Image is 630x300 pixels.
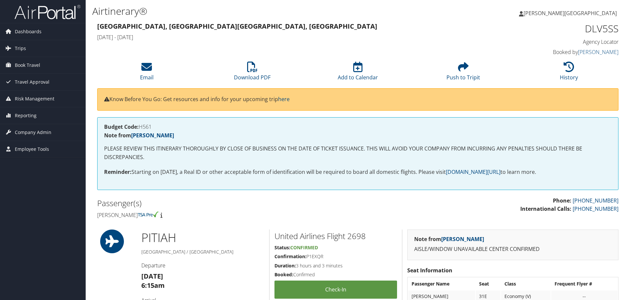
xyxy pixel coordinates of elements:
strong: Phone: [553,197,571,204]
p: Starting on [DATE], a Real ID or other acceptable form of identification will be required to boar... [104,168,612,177]
strong: Status: [274,244,290,251]
p: Know Before You Go: Get resources and info for your upcoming trip [104,95,612,104]
a: here [278,95,290,103]
strong: Reminder: [104,168,131,176]
th: Class [501,278,551,290]
span: Risk Management [15,91,54,107]
strong: Confirmation: [274,253,306,259]
span: Employee Tools [15,141,49,157]
a: [PHONE_NUMBER] [573,197,618,204]
h5: 3 hours and 3 minutes [274,262,397,269]
h1: DLV5SS [496,22,618,36]
h5: [GEOGRAPHIC_DATA] / [GEOGRAPHIC_DATA] [141,249,264,255]
p: PLEASE REVIEW THIS ITINERARY THOROUGHLY BY CLOSE OF BUSINESS ON THE DATE OF TICKET ISSUANCE. THIS... [104,145,612,161]
a: [PERSON_NAME][GEOGRAPHIC_DATA] [519,3,623,23]
h4: Agency Locator [496,38,618,45]
h4: H561 [104,124,612,129]
p: AISLE/WINDOW UNAVAILABLE CENTER CONFIRMED [414,245,612,254]
strong: International Calls: [520,205,571,212]
strong: Budget Code: [104,123,139,130]
span: [PERSON_NAME][GEOGRAPHIC_DATA] [524,10,617,17]
h2: United Airlines Flight 2698 [274,231,397,242]
a: Add to Calendar [338,65,378,81]
img: tsa-precheck.png [138,211,159,217]
a: [PERSON_NAME] [441,235,484,243]
h5: Confirmed [274,271,397,278]
span: Book Travel [15,57,40,73]
img: airportal-logo.png [14,4,80,20]
h1: PIT IAH [141,230,264,246]
h4: Departure [141,262,264,269]
strong: Note from [414,235,484,243]
a: History [560,65,578,81]
th: Seat [476,278,501,290]
a: [PERSON_NAME] [131,132,174,139]
h5: P1EXQR [274,253,397,260]
a: Check-in [274,281,397,299]
span: Trips [15,40,26,57]
a: [DOMAIN_NAME][URL] [446,168,501,176]
a: [PERSON_NAME] [578,48,618,56]
h4: Booked by [496,48,618,56]
strong: Seat Information [407,267,452,274]
strong: [GEOGRAPHIC_DATA], [GEOGRAPHIC_DATA] [GEOGRAPHIC_DATA], [GEOGRAPHIC_DATA] [97,22,377,31]
th: Frequent Flyer # [551,278,617,290]
strong: Duration: [274,262,296,269]
span: Company Admin [15,124,51,141]
h2: Passenger(s) [97,198,353,209]
h4: [PERSON_NAME] [97,211,353,219]
a: Push to Tripit [446,65,480,81]
strong: Booked: [274,271,293,278]
div: -- [555,293,614,299]
a: Email [140,65,154,81]
a: [PHONE_NUMBER] [573,205,618,212]
span: Reporting [15,107,37,124]
strong: 6:15am [141,281,165,290]
span: Dashboards [15,23,42,40]
a: Download PDF [234,65,271,81]
h4: [DATE] - [DATE] [97,34,486,41]
strong: [DATE] [141,272,163,281]
span: Travel Approval [15,74,49,90]
span: Confirmed [290,244,318,251]
th: Passenger Name [408,278,475,290]
h1: Airtinerary® [92,4,446,18]
strong: Note from [104,132,174,139]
